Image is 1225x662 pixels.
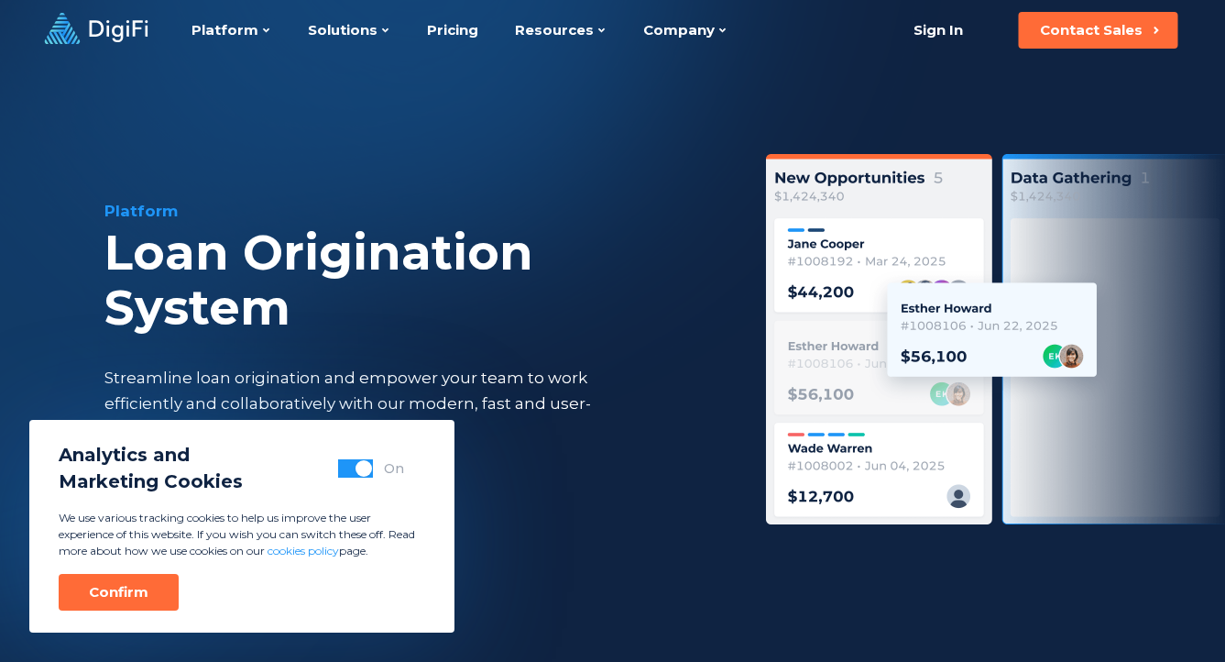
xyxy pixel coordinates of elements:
[104,226,720,336] div: Loan Origination System
[59,469,243,495] span: Marketing Cookies
[59,442,243,469] span: Analytics and
[104,200,720,222] div: Platform
[59,510,425,559] p: We use various tracking cookies to help us improve the user experience of this website. If you wi...
[59,574,179,611] button: Confirm
[268,544,339,557] a: cookies policy
[384,459,404,478] div: On
[104,365,625,442] div: Streamline loan origination and empower your team to work efficiently and collaboratively with ou...
[891,12,985,49] a: Sign In
[89,583,148,601] div: Confirm
[1040,21,1143,39] div: Contact Sales
[1018,12,1177,49] button: Contact Sales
